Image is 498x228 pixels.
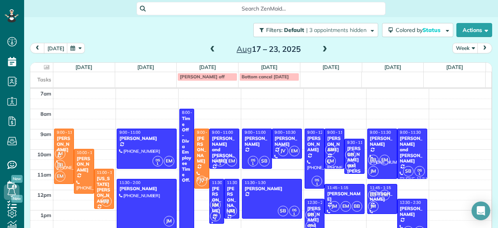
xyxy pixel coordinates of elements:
[119,180,140,185] span: 11:30 - 2:00
[182,110,201,115] span: 8:00 - 3:00
[245,130,266,135] span: 9:00 - 11:00
[119,136,174,141] div: [PERSON_NAME]
[368,155,379,165] span: BB
[472,201,490,220] div: Open Intercom Messenger
[56,136,72,152] div: [PERSON_NAME]
[213,213,217,217] span: DS
[403,166,414,177] span: SB
[40,90,51,97] span: 7am
[278,206,288,216] span: SB
[218,158,223,162] span: DS
[212,186,222,214] div: [PERSON_NAME]
[400,136,425,164] div: [PERSON_NAME] and [PERSON_NAME]
[278,146,288,156] span: JV
[456,23,492,37] button: Actions
[315,178,319,182] span: DS
[226,156,237,166] span: EM
[199,64,216,70] a: [DATE]
[266,27,282,34] span: Filters:
[307,130,328,135] span: 9:00 - 12:00
[249,23,378,37] a: Filters: Default | 3 appointments hidden
[248,160,258,168] small: 1
[477,43,492,53] button: next
[210,216,220,223] small: 1
[259,156,270,166] span: SB
[370,185,391,190] span: 11:45 - 1:15
[382,23,453,37] button: Colored byStatus
[368,166,379,177] span: JM
[96,176,112,204] div: [US_STATE][PERSON_NAME]
[216,160,225,168] small: 1
[212,136,237,164] div: [PERSON_NAME] and [PERSON_NAME]
[55,171,65,182] span: EM
[423,27,442,34] span: Status
[55,160,65,170] span: BB
[226,206,237,216] span: JM
[11,175,23,183] span: New
[164,156,174,166] span: EM
[180,74,224,80] span: [PERSON_NAME] off
[347,140,368,145] span: 9:30 - 11:15
[325,156,336,166] span: EM
[292,208,296,212] span: DS
[417,168,422,172] span: DS
[153,160,163,168] small: 1
[370,136,395,147] div: [PERSON_NAME]
[345,161,356,171] span: JM
[212,180,233,185] span: 11:30 - 1:45
[55,148,65,159] span: JM
[275,130,296,135] span: 9:00 - 10:30
[261,64,278,70] a: [DATE]
[75,64,92,70] a: [DATE]
[352,201,362,212] span: BB
[242,74,289,80] span: Bottom cancel [DATE]
[57,130,78,135] span: 9:00 - 11:45
[164,216,174,226] span: JM
[196,136,207,164] div: [PERSON_NAME]
[156,158,160,162] span: DS
[305,210,316,220] span: SB
[44,43,68,53] button: [DATE]
[245,180,266,185] span: 11:30 - 1:30
[244,186,300,191] div: [PERSON_NAME]
[345,150,356,160] span: BB
[400,206,425,217] div: [PERSON_NAME]
[37,171,51,178] span: 11am
[327,130,348,135] span: 9:00 - 11:00
[197,130,218,135] span: 9:00 - 12:00
[400,130,421,135] span: 9:00 - 11:30
[212,130,233,135] span: 9:00 - 11:00
[384,64,401,70] a: [DATE]
[137,64,154,70] a: [DATE]
[196,176,207,186] span: JV
[307,200,328,205] span: 12:30 - 2:15
[220,45,317,53] h2: 17 – 23, 2025
[226,186,237,214] div: [PERSON_NAME]
[309,223,313,227] span: DS
[77,150,100,155] span: 10:00 - 12:15
[119,186,174,191] div: [PERSON_NAME]
[368,190,379,200] span: BB
[347,146,362,185] div: [PERSON_NAME] and [PERSON_NAME]
[284,27,305,34] span: Default
[325,145,336,155] span: SB
[327,136,342,152] div: [PERSON_NAME]
[327,191,362,202] div: [PERSON_NAME]
[340,201,351,212] span: EM
[210,200,221,210] span: EM
[396,27,443,34] span: Colored by
[97,170,118,175] span: 11:00 - 1:00
[101,196,112,207] span: JM
[40,212,51,218] span: 1pm
[415,170,424,178] small: 1
[379,155,390,165] span: EM
[329,201,340,212] span: JM
[227,180,248,185] span: 11:30 - 1:30
[452,43,478,53] button: Week
[379,190,390,200] span: EM
[368,201,379,212] span: JM
[323,64,339,70] a: [DATE]
[306,27,366,34] span: | 3 appointments hidden
[446,64,463,70] a: [DATE]
[119,130,140,135] span: 9:00 - 11:00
